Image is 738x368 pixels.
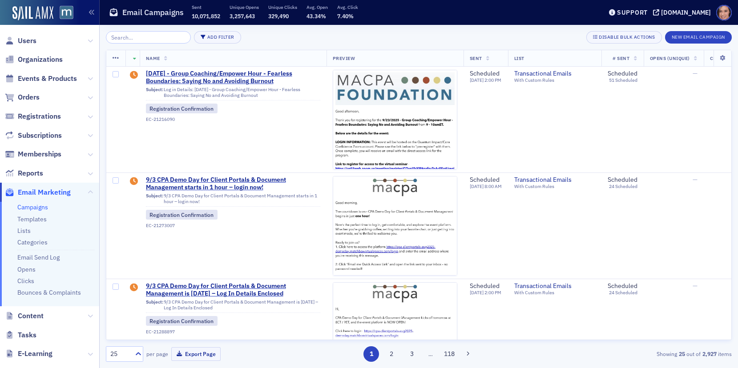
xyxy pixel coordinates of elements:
span: — [693,69,698,77]
div: Draft [130,71,138,80]
span: 7.40% [337,12,354,20]
p: Unique Opens [230,4,259,10]
div: Draft [130,177,138,186]
span: 3,257,643 [230,12,255,20]
p: Sent [192,4,220,10]
a: E-Learning [5,349,52,359]
a: New Email Campaign [665,32,732,40]
div: Scheduled [608,282,637,290]
a: Opens [17,265,36,273]
a: Templates [17,215,47,223]
span: Subscriptions [18,131,62,140]
div: With Custom Rules [514,184,595,189]
span: 329,490 [268,12,289,20]
img: email-preview-2967.jpeg [333,70,457,343]
span: Sent [470,55,482,61]
span: Preview [333,55,355,61]
p: Avg. Open [306,4,328,10]
input: Search… [106,31,191,44]
div: 51 Scheduled [609,77,637,83]
strong: 25 [677,350,686,358]
span: List [514,55,524,61]
a: Transactional Emails [514,70,595,78]
img: SailAMX [12,6,53,20]
div: With Custom Rules [514,77,595,83]
span: Tasks [18,330,36,340]
span: 43.34% [306,12,326,20]
div: Support [617,8,648,16]
a: Subscriptions [5,131,62,140]
button: New Email Campaign [665,31,732,44]
div: 9/3 CPA Demo Day for Client Portals & Document Management starts in 1 hour – login now! [146,193,320,207]
span: Name [146,55,160,61]
label: per page [146,350,168,358]
span: Content [18,311,44,321]
span: Subject: [146,193,163,204]
button: 3 [404,346,419,362]
img: SailAMX [60,6,73,20]
a: Reports [5,168,43,178]
a: Transactional Emails [514,176,595,184]
a: View Homepage [53,6,73,21]
span: … [424,350,437,358]
a: Tasks [5,330,36,340]
span: — [693,282,698,290]
span: Organizations [18,55,63,64]
span: Profile [716,5,732,20]
span: Registrations [18,112,61,121]
div: Draft [130,284,138,292]
a: Categories [17,238,48,246]
span: [DATE] [470,289,484,296]
a: Email Send Log [17,253,60,261]
a: Orders [5,92,40,102]
a: Clicks [17,277,34,285]
a: Bounces & Complaints [17,288,81,296]
a: [DATE] - Group Coaching/Empower Hour - Fearless Boundaries: Saying No and Avoiding Burnout [146,70,320,85]
button: 118 [441,346,457,362]
div: Scheduled [608,176,637,184]
div: Disable Bulk Actions [599,35,655,40]
a: Lists [17,227,31,235]
span: Orders [18,92,40,102]
div: EC-21216090 [146,116,320,122]
span: Reports [18,168,43,178]
span: — [693,176,698,184]
a: 9/3 CPA Demo Day for Client Portals & Document Management starts in 1 hour – login now! [146,176,320,192]
div: Scheduled [470,70,501,78]
span: Users [18,36,36,46]
span: Email Marketing [18,188,71,197]
span: Subject: [146,299,163,311]
div: EC-21288897 [146,329,320,335]
div: Scheduled [470,176,502,184]
div: Showing out of items [529,350,732,358]
span: # Sent [613,55,629,61]
a: Email Marketing [5,188,71,197]
a: Content [5,311,44,321]
span: [DATE] [470,183,484,189]
span: Subject: [146,87,163,98]
a: 9/3 CPA Demo Day for Client Portals & Document Management is [DATE] – Log In Details Enclosed [146,282,320,298]
button: [DOMAIN_NAME] [653,9,714,16]
a: Events & Products [5,74,77,84]
span: 10,071,852 [192,12,220,20]
button: 1 [363,346,379,362]
div: 9/3 CPA Demo Day for Client Portals & Document Management is [DATE] – Log In Details Enclosed [146,299,320,313]
button: Export Page [171,347,221,361]
div: 24 Scheduled [609,184,637,189]
button: Disable Bulk Actions [586,31,662,44]
div: EC-21273007 [146,223,320,228]
span: 2:00 PM [484,77,501,83]
p: Unique Clicks [268,4,297,10]
span: 8:00 AM [484,183,502,189]
span: [DATE] [470,77,484,83]
div: Registration Confirmation [146,104,218,113]
span: Events & Products [18,74,77,84]
strong: 2,927 [701,350,718,358]
span: E-Learning [18,349,52,359]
